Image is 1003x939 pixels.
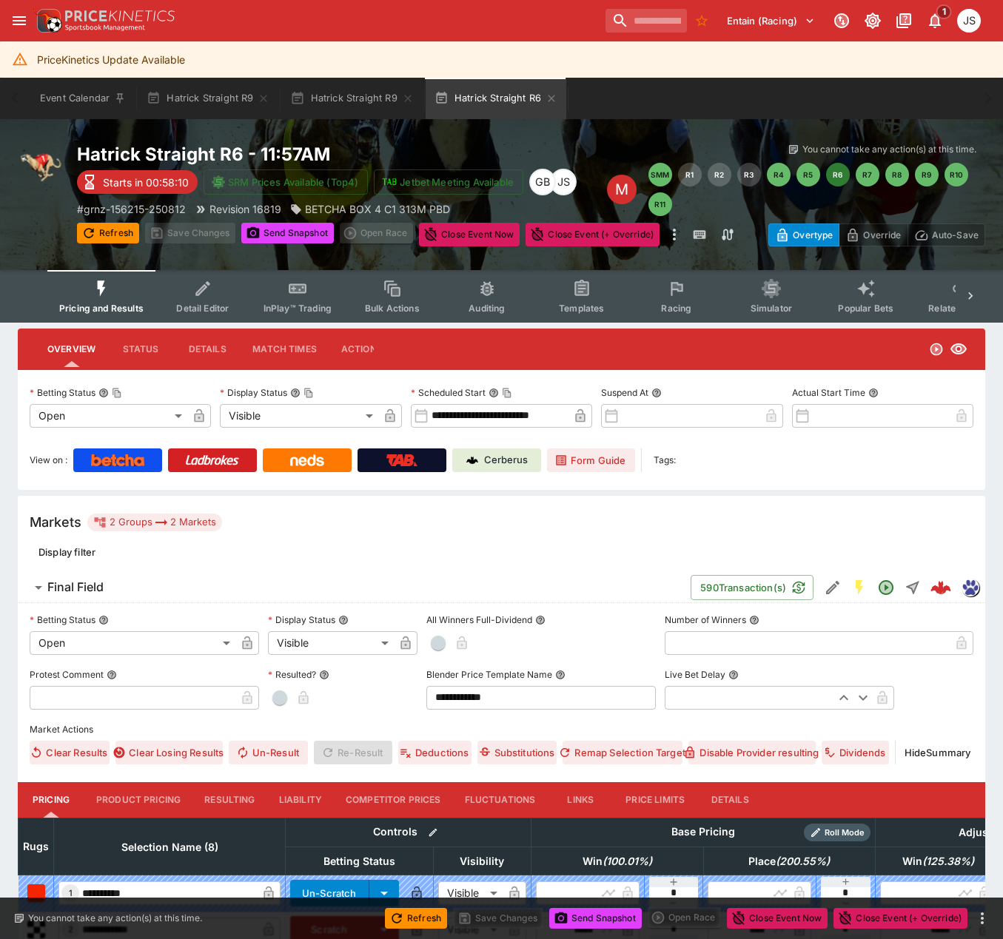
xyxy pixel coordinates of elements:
p: Blender Price Template Name [426,668,552,681]
button: Hatrick Straight R6 [426,78,566,119]
div: Edit Meeting [607,175,637,204]
button: Disable Provider resulting [688,741,816,764]
button: Override [839,223,908,246]
button: Un-Scratch [290,880,369,906]
button: Overview [36,331,107,367]
button: Product Pricing [84,782,192,818]
div: Visible [438,881,503,905]
p: You cannot take any action(s) at this time. [802,143,976,156]
a: 29d3b1be-8341-46a8-8cc1-9ea847bc2413 [926,573,956,602]
button: Refresh [385,908,447,929]
img: PriceKinetics [65,10,175,21]
p: Number of Winners [665,613,746,626]
button: Match Times [241,331,329,367]
span: Pricing and Results [59,303,144,314]
svg: Open [929,342,944,357]
img: Cerberus [466,454,478,466]
p: You cannot take any action(s) at this time. [28,912,202,925]
div: grnz [962,579,979,596]
p: Display Status [220,386,287,399]
button: No Bookmarks [690,9,714,33]
img: logo-cerberus--red.svg [930,577,951,598]
span: Win(125.38%) [886,852,990,870]
button: Close Event Now [727,908,828,929]
button: HideSummary [902,741,973,764]
button: Send Snapshot [241,223,334,243]
button: Straight [899,574,926,601]
div: Event type filters [47,270,956,323]
button: R9 [915,163,939,186]
img: greyhound_racing.png [18,143,65,190]
button: Suspend At [651,388,662,398]
button: Protest Comment [107,670,117,680]
p: Betting Status [30,613,95,626]
button: Resulting [192,782,266,818]
button: R6 [826,163,850,186]
button: Details [174,331,241,367]
span: Win(100.01%) [566,852,668,870]
button: Copy To Clipboard [112,388,122,398]
div: Show/hide Price Roll mode configuration. [804,824,871,841]
span: Betting Status [307,852,412,870]
img: jetbet-logo.svg [382,175,397,189]
th: Controls [286,818,531,847]
button: Select Tenant [718,9,824,33]
button: Auto-Save [908,223,985,246]
button: Status [107,331,174,367]
button: Edit Detail [819,574,846,601]
label: Tags: [654,448,676,472]
button: Competitor Prices [334,782,453,818]
th: Rugs [19,818,54,875]
button: Number of Winners [749,615,759,625]
p: Starts in 00:58:10 [103,175,189,190]
button: Actual Start Time [868,388,879,398]
div: John Seaton [550,169,577,195]
button: Clear Losing Results [115,741,223,764]
button: R4 [767,163,791,186]
span: Place(200.55%) [732,852,846,870]
button: more [973,909,991,927]
button: Deductions [398,741,472,764]
button: Hatrick Straight R9 [281,78,422,119]
h5: Markets [30,514,81,531]
button: Event Calendar [31,78,135,119]
div: Open [30,631,235,655]
div: Base Pricing [665,823,741,841]
div: split button [340,223,413,243]
button: Connected to PK [828,7,855,34]
span: Racing [661,303,691,314]
button: Close Event (+ Override) [526,223,660,246]
button: Jetbet Meeting Available [374,169,523,195]
img: PriceKinetics Logo [33,6,62,36]
button: Betting StatusCopy To Clipboard [98,388,109,398]
button: Documentation [890,7,917,34]
button: Clear Results [30,741,110,764]
button: Open [873,574,899,601]
button: Links [547,782,614,818]
span: Bulk Actions [365,303,420,314]
a: Cerberus [452,448,541,472]
span: InPlay™ Trading [264,303,332,314]
button: open drawer [6,7,33,34]
svg: Open [877,579,895,596]
button: Close Event Now [419,223,520,246]
p: Override [863,227,901,243]
button: 590Transaction(s) [691,575,814,600]
span: Un-Result [229,741,308,764]
p: All Winners Full-Dividend [426,613,532,626]
img: Sportsbook Management [65,24,145,31]
button: Live Bet Delay [728,670,739,680]
span: Selection Name (8) [105,838,235,856]
p: Cerberus [484,453,528,468]
button: Liability [267,782,334,818]
button: R2 [708,163,731,186]
label: View on : [30,448,67,472]
button: Final Field [18,573,691,602]
p: Auto-Save [932,227,979,243]
div: 2 Groups 2 Markets [93,514,216,531]
button: SGM Enabled [846,574,873,601]
div: Visible [220,404,378,428]
button: R5 [796,163,820,186]
div: Gary Brigginshaw [529,169,556,195]
button: Display StatusCopy To Clipboard [290,388,301,398]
